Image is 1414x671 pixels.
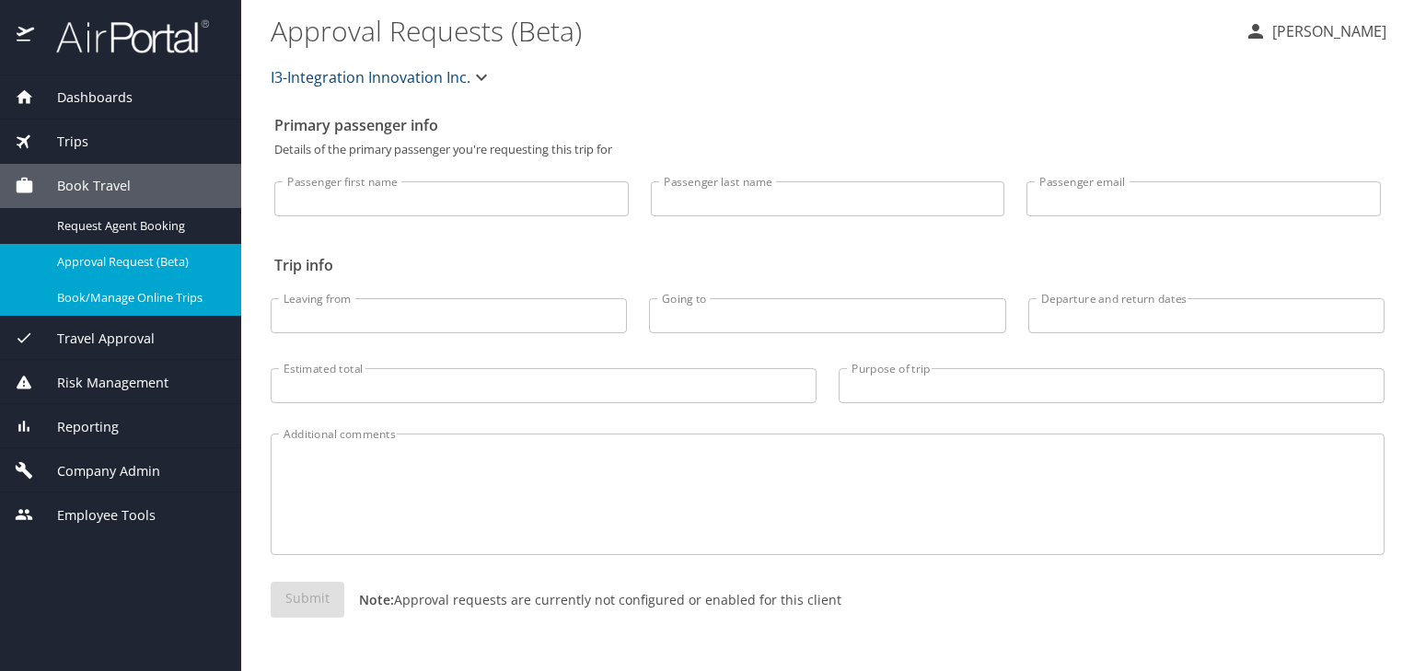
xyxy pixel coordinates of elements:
[359,591,394,608] strong: Note:
[34,132,88,152] span: Trips
[34,373,168,393] span: Risk Management
[57,253,219,271] span: Approval Request (Beta)
[1237,15,1394,48] button: [PERSON_NAME]
[263,59,500,96] button: I3-Integration Innovation Inc.
[1267,20,1386,42] p: [PERSON_NAME]
[344,590,841,609] p: Approval requests are currently not configured or enabled for this client
[34,176,131,196] span: Book Travel
[34,505,156,526] span: Employee Tools
[34,329,155,349] span: Travel Approval
[271,64,470,90] span: I3-Integration Innovation Inc.
[57,217,219,235] span: Request Agent Booking
[34,87,133,108] span: Dashboards
[274,110,1381,140] h2: Primary passenger info
[36,18,209,54] img: airportal-logo.png
[34,417,119,437] span: Reporting
[17,18,36,54] img: icon-airportal.png
[271,2,1230,59] h1: Approval Requests (Beta)
[57,289,219,307] span: Book/Manage Online Trips
[274,250,1381,280] h2: Trip info
[34,461,160,481] span: Company Admin
[274,144,1381,156] p: Details of the primary passenger you're requesting this trip for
